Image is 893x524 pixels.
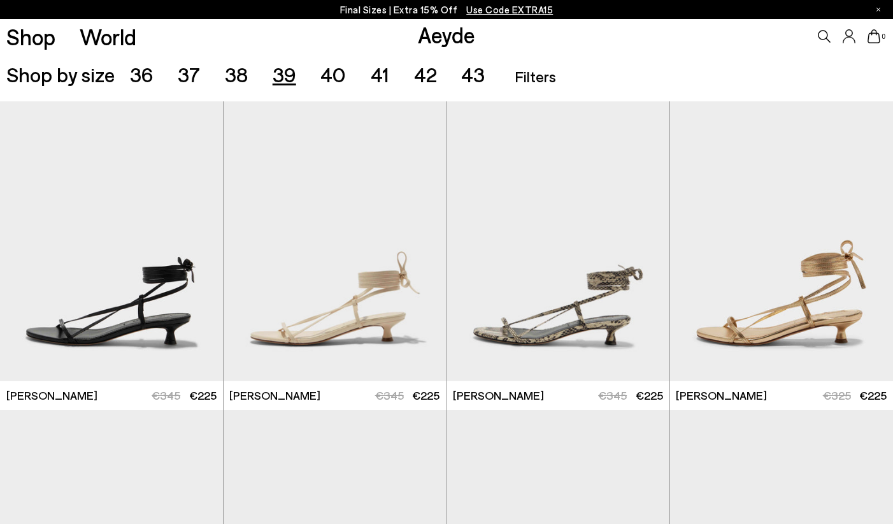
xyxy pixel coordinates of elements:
span: 41 [371,62,389,86]
span: 42 [414,62,437,86]
span: Shop by size [6,64,115,84]
a: [PERSON_NAME] €345 €225 [224,381,446,410]
span: €225 [636,388,663,402]
a: Next slide Previous slide [446,101,669,381]
span: Filters [515,67,556,85]
span: 37 [178,62,200,86]
span: €345 [152,388,180,402]
span: €225 [412,388,439,402]
span: Navigate to /collections/ss25-final-sizes [466,4,553,15]
div: 1 / 6 [446,101,669,381]
span: €345 [375,388,404,402]
span: [PERSON_NAME] [229,388,320,404]
span: [PERSON_NAME] [6,388,97,404]
span: 40 [320,62,346,86]
a: Aeyde [418,21,475,48]
span: €345 [598,388,627,402]
a: 0 [868,29,880,43]
a: World [80,25,136,48]
span: 39 [273,62,296,86]
a: [PERSON_NAME] €345 €225 [446,381,669,410]
span: €225 [859,388,887,402]
div: 1 / 6 [224,101,446,381]
img: Paige Leather Kitten-Heel Sandals [224,101,446,381]
p: Final Sizes | Extra 15% Off [340,2,554,18]
span: [PERSON_NAME] [676,388,767,404]
span: €225 [189,388,217,402]
span: 0 [880,33,887,40]
span: 43 [461,62,485,86]
span: 36 [130,62,154,86]
a: Next slide Previous slide [224,101,446,381]
span: €325 [823,388,851,402]
img: Paige Leather Kitten-Heel Sandals [446,101,669,381]
span: 38 [225,62,248,86]
a: Shop [6,25,55,48]
span: [PERSON_NAME] [453,388,544,404]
